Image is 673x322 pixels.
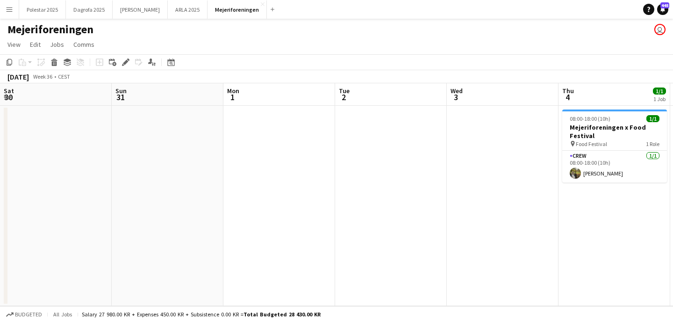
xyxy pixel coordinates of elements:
[7,22,93,37] h1: Mejeriforeningen
[449,92,463,102] span: 3
[73,40,94,49] span: Comms
[562,87,574,95] span: Thu
[113,0,168,19] button: [PERSON_NAME]
[19,0,66,19] button: Polestar 2025
[339,87,350,95] span: Tue
[227,87,239,95] span: Mon
[26,38,44,51] a: Edit
[646,140,659,147] span: 1 Role
[4,38,24,51] a: View
[2,92,14,102] span: 30
[114,92,127,102] span: 31
[70,38,98,51] a: Comms
[4,87,14,95] span: Sat
[168,0,208,19] button: ARLA 2025
[243,311,321,318] span: Total Budgeted 28 430.00 KR
[208,0,267,19] button: Mejeriforeningen
[31,73,54,80] span: Week 36
[657,4,668,15] a: 445
[660,2,669,8] span: 445
[7,40,21,49] span: View
[562,123,667,140] h3: Mejeriforeningen x Food Festival
[5,309,43,320] button: Budgeted
[58,73,70,80] div: CEST
[570,115,610,122] span: 08:00-18:00 (10h)
[226,92,239,102] span: 1
[653,95,666,102] div: 1 Job
[7,72,29,81] div: [DATE]
[82,311,321,318] div: Salary 27 980.00 KR + Expenses 450.00 KR + Subsistence 0.00 KR =
[337,92,350,102] span: 2
[51,311,74,318] span: All jobs
[50,40,64,49] span: Jobs
[561,92,574,102] span: 4
[30,40,41,49] span: Edit
[115,87,127,95] span: Sun
[653,88,666,95] span: 1/1
[15,311,42,318] span: Budgeted
[562,110,667,183] app-job-card: 08:00-18:00 (10h)1/1Mejeriforeningen x Food Festival Food Festival1 RoleCrew1/108:00-18:00 (10h)[...
[654,24,666,35] app-user-avatar: Tatianna Tobiassen
[646,115,659,122] span: 1/1
[66,0,113,19] button: Dagrofa 2025
[46,38,68,51] a: Jobs
[451,87,463,95] span: Wed
[562,151,667,183] app-card-role: Crew1/108:00-18:00 (10h)[PERSON_NAME]
[576,140,607,147] span: Food Festival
